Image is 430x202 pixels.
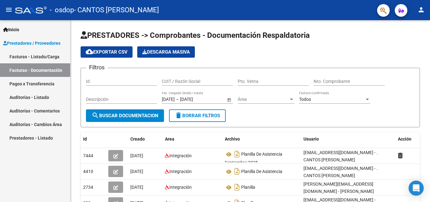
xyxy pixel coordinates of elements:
[409,181,424,196] div: Open Intercom Messenger
[222,132,301,146] datatable-header-cell: Archivo
[175,113,220,118] span: Borrar Filtros
[225,152,282,165] span: Planilla De Asistencia Septiembre 2025
[169,169,192,174] span: Integración
[5,6,13,14] mat-icon: menu
[303,166,378,178] span: [EMAIL_ADDRESS][DOMAIN_NAME] - . CANTOS [PERSON_NAME]
[130,136,145,141] span: Creado
[169,109,226,122] button: Borrar Filtros
[176,97,179,102] span: –
[83,153,93,158] span: 7444
[417,6,425,14] mat-icon: person
[395,132,427,146] datatable-header-cell: Acción
[3,26,19,33] span: Inicio
[398,136,411,141] span: Acción
[180,97,211,102] input: Fecha fin
[86,63,108,72] h3: Filtros
[142,49,190,55] span: Descarga Masiva
[299,97,311,102] span: Todos
[162,132,222,146] datatable-header-cell: Area
[175,112,182,119] mat-icon: delete
[301,132,395,146] datatable-header-cell: Usuario
[233,166,241,176] i: Descargar documento
[3,40,60,47] span: Prestadores / Proveedores
[303,136,319,141] span: Usuario
[128,132,162,146] datatable-header-cell: Creado
[137,46,195,58] button: Descarga Masiva
[92,113,158,118] span: Buscar Documentacion
[50,3,74,17] span: - osdop
[226,96,232,103] button: Open calendar
[130,185,143,190] span: [DATE]
[238,97,289,102] span: Área
[169,185,192,190] span: Integración
[303,182,374,194] span: [PERSON_NAME][EMAIL_ADDRESS][DOMAIN_NAME] - [PERSON_NAME]
[303,150,378,162] span: [EMAIL_ADDRESS][DOMAIN_NAME] - . CANTOS [PERSON_NAME]
[130,153,143,158] span: [DATE]
[86,48,93,55] mat-icon: cloud_download
[74,3,159,17] span: - CANTOS [PERSON_NAME]
[81,132,106,146] datatable-header-cell: Id
[225,136,240,141] span: Archivo
[162,97,175,102] input: Fecha inicio
[92,112,99,119] mat-icon: search
[86,49,127,55] span: Exportar CSV
[169,153,192,158] span: Integración
[81,46,133,58] button: Exportar CSV
[83,185,93,190] span: 2734
[130,169,143,174] span: [DATE]
[241,185,255,190] span: Planilla
[233,182,241,192] i: Descargar documento
[233,149,241,159] i: Descargar documento
[83,169,93,174] span: 4410
[137,46,195,58] app-download-masive: Descarga masiva de comprobantes (adjuntos)
[86,109,164,122] button: Buscar Documentacion
[241,169,282,174] span: Planilla De Asistencia
[81,31,310,40] span: PRESTADORES -> Comprobantes - Documentación Respaldatoria
[83,136,87,141] span: Id
[165,136,174,141] span: Area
